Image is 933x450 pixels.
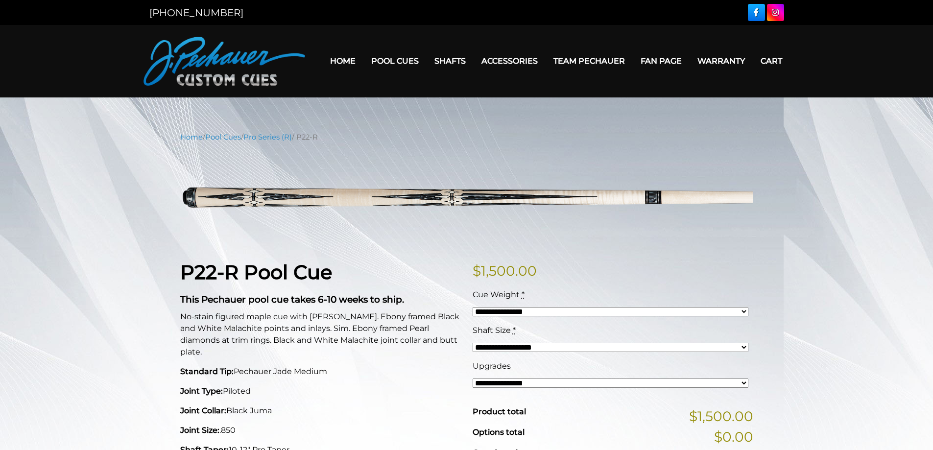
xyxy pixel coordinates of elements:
a: Warranty [690,48,753,73]
nav: Breadcrumb [180,132,753,142]
abbr: required [522,290,525,299]
abbr: required [513,326,516,335]
span: $0.00 [714,426,753,447]
span: Cue Weight [473,290,520,299]
p: No-stain figured maple cue with [PERSON_NAME]. Ebony framed Black and White Malachite points and ... [180,311,461,358]
strong: Joint Type: [180,386,223,396]
span: Product total [473,407,526,416]
bdi: 1,500.00 [473,262,537,279]
img: p22-R.png [180,150,753,245]
a: Fan Page [633,48,690,73]
span: Upgrades [473,361,511,371]
span: Options total [473,427,525,437]
span: $1,500.00 [689,406,753,426]
p: Pechauer Jade Medium [180,366,461,378]
p: Black Juma [180,405,461,417]
strong: Joint Size: [180,426,219,435]
a: Cart [753,48,790,73]
span: $ [473,262,481,279]
strong: Standard Tip: [180,367,234,376]
a: Shafts [427,48,474,73]
a: [PHONE_NUMBER] [149,7,243,19]
a: Home [322,48,363,73]
span: Shaft Size [473,326,511,335]
a: Pool Cues [363,48,427,73]
p: Piloted [180,385,461,397]
a: Pro Series (R) [243,133,292,142]
p: .850 [180,425,461,436]
a: Pool Cues [205,133,241,142]
a: Accessories [474,48,546,73]
a: Team Pechauer [546,48,633,73]
img: Pechauer Custom Cues [144,37,305,86]
strong: Joint Collar: [180,406,226,415]
strong: This Pechauer pool cue takes 6-10 weeks to ship. [180,294,404,305]
a: Home [180,133,203,142]
strong: P22-R Pool Cue [180,260,332,284]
